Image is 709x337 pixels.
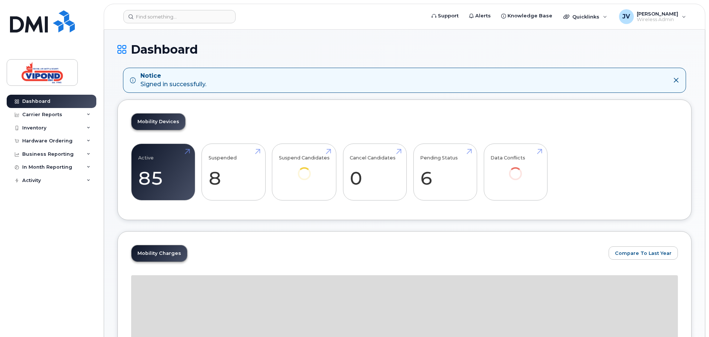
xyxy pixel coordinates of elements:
[350,148,400,196] a: Cancel Candidates 0
[132,245,187,262] a: Mobility Charges
[209,148,259,196] a: Suspended 8
[117,43,692,56] h1: Dashboard
[140,72,206,80] strong: Notice
[138,148,188,196] a: Active 85
[490,148,540,190] a: Data Conflicts
[609,246,678,260] button: Compare To Last Year
[140,72,206,89] div: Signed in successfully.
[615,250,672,257] span: Compare To Last Year
[132,114,185,130] a: Mobility Devices
[420,148,470,196] a: Pending Status 6
[279,148,330,190] a: Suspend Candidates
